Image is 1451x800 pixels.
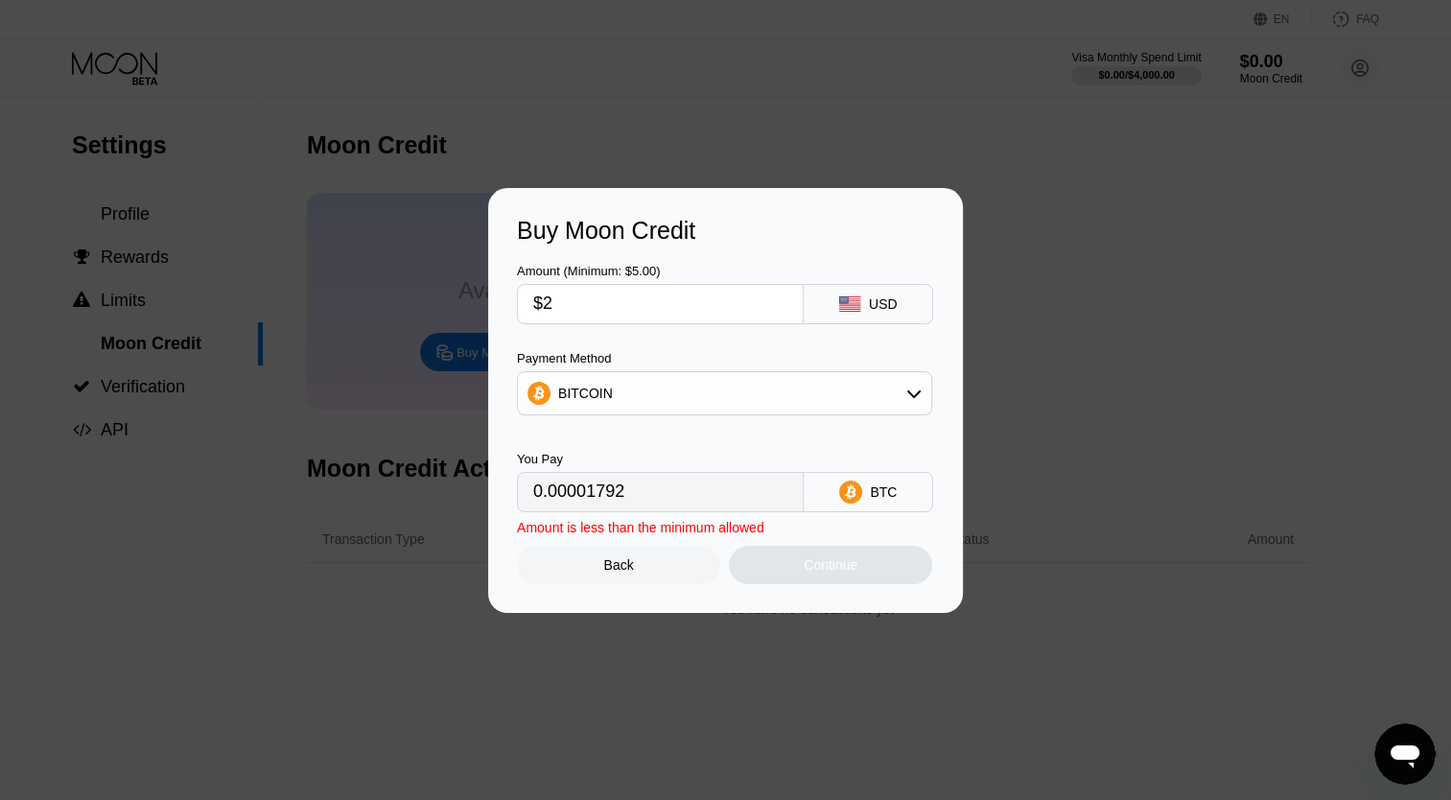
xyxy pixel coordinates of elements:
div: USD [869,296,898,312]
div: You Pay [517,452,804,466]
div: Amount (Minimum: $5.00) [517,264,804,278]
div: Back [604,557,634,573]
iframe: Pulsante per aprire la finestra di messaggistica [1374,723,1436,785]
div: Amount is less than the minimum allowed [517,520,764,535]
input: $0.00 [533,285,787,323]
div: BTC [870,484,897,500]
div: BITCOIN [558,386,613,401]
div: Buy Moon Credit [517,217,934,245]
div: Payment Method [517,351,932,365]
div: Back [517,546,720,584]
div: BITCOIN [518,374,931,412]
